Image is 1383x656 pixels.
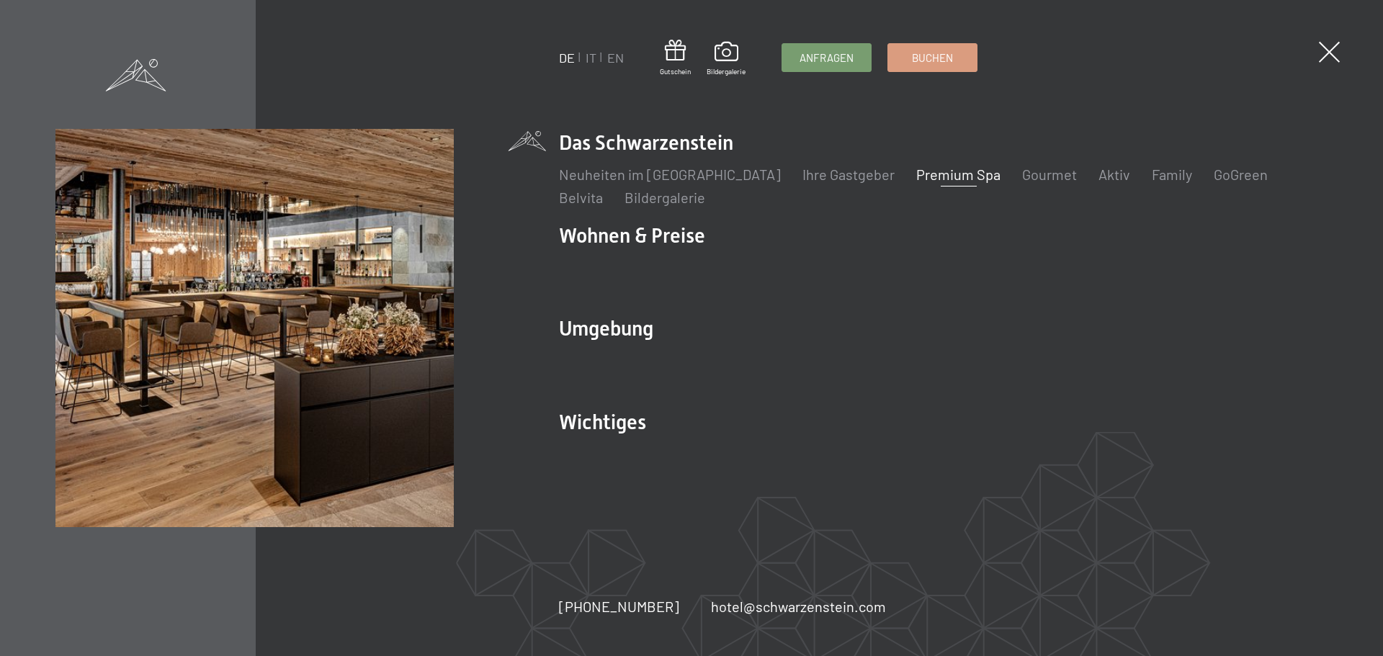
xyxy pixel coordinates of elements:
a: GoGreen [1214,166,1268,183]
a: Aktiv [1098,166,1130,183]
a: EN [607,50,624,66]
a: IT [586,50,596,66]
span: [PHONE_NUMBER] [559,598,679,615]
a: Buchen [888,44,977,71]
a: Bildergalerie [625,189,705,206]
a: Ihre Gastgeber [802,166,895,183]
span: Bildergalerie [707,66,746,76]
a: Neuheiten im [GEOGRAPHIC_DATA] [559,166,781,183]
a: Bildergalerie [707,42,746,76]
a: Gutschein [660,40,691,76]
a: hotel@schwarzenstein.com [711,596,886,616]
span: Anfragen [800,50,854,66]
a: Premium Spa [916,166,1001,183]
span: Gutschein [660,66,691,76]
a: Gourmet [1022,166,1077,183]
a: DE [559,50,575,66]
a: Family [1152,166,1192,183]
a: Belvita [559,189,603,206]
span: Buchen [912,50,953,66]
a: [PHONE_NUMBER] [559,596,679,616]
a: Anfragen [782,44,871,71]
